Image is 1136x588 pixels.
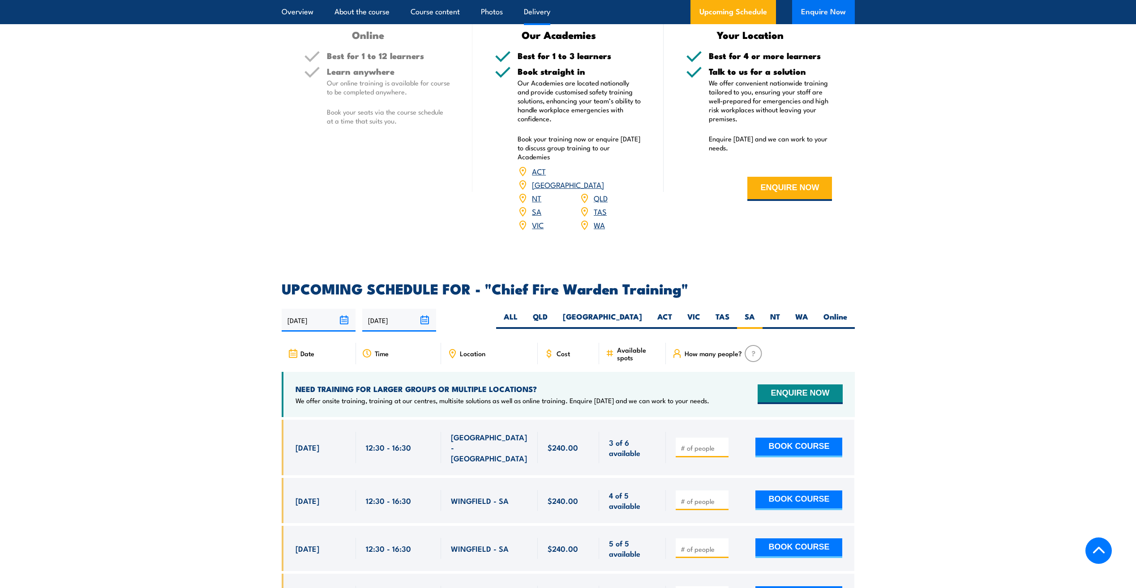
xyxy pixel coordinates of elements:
p: Our Academies are located nationally and provide customised safety training solutions, enhancing ... [518,78,641,123]
a: NT [532,192,541,203]
h4: NEED TRAINING FOR LARGER GROUPS OR MULTIPLE LOCATIONS? [296,384,709,394]
input: From date [282,309,356,332]
button: BOOK COURSE [755,490,842,510]
label: ALL [496,311,525,329]
button: ENQUIRE NOW [747,177,832,201]
a: VIC [532,219,544,230]
button: BOOK COURSE [755,538,842,558]
span: $240.00 [548,495,578,506]
a: ACT [532,166,546,176]
label: ACT [650,311,680,329]
p: We offer convenient nationwide training tailored to you, ensuring your staff are well-prepared fo... [709,78,832,123]
span: 12:30 - 16:30 [366,442,411,452]
h5: Best for 4 or more learners [709,51,832,60]
span: Date [300,349,314,357]
a: [GEOGRAPHIC_DATA] [532,179,604,190]
span: Available spots [617,346,660,361]
p: We offer onsite training, training at our centres, multisite solutions as well as online training... [296,396,709,405]
h5: Book straight in [518,67,641,76]
span: $240.00 [548,442,578,452]
span: $240.00 [548,543,578,554]
span: [DATE] [296,543,319,554]
input: # of people [681,545,725,554]
label: SA [737,311,763,329]
span: 4 of 5 available [609,490,656,511]
p: Book your training now or enquire [DATE] to discuss group training to our Academies [518,134,641,161]
span: 3 of 6 available [609,437,656,458]
button: ENQUIRE NOW [758,384,842,404]
span: Location [460,349,485,357]
span: WINGFIELD - SA [451,495,509,506]
span: 5 of 5 available [609,538,656,559]
p: Our online training is available for course to be completed anywhere. [327,78,450,96]
h2: UPCOMING SCHEDULE FOR - "Chief Fire Warden Training" [282,282,855,294]
span: WINGFIELD - SA [451,543,509,554]
a: TAS [594,206,607,217]
label: WA [788,311,816,329]
label: VIC [680,311,708,329]
input: # of people [681,443,725,452]
span: How many people? [685,349,742,357]
a: QLD [594,192,608,203]
span: [GEOGRAPHIC_DATA] - [GEOGRAPHIC_DATA] [451,432,528,463]
span: Cost [557,349,570,357]
a: WA [594,219,605,230]
label: Online [816,311,855,329]
p: Enquire [DATE] and we can work to your needs. [709,134,832,152]
h5: Talk to us for a solution [709,67,832,76]
input: To date [362,309,436,332]
label: [GEOGRAPHIC_DATA] [555,311,650,329]
h3: Your Location [686,30,814,40]
a: SA [532,206,541,217]
span: [DATE] [296,442,319,452]
p: Book your seats via the course schedule at a time that suits you. [327,107,450,125]
h5: Learn anywhere [327,67,450,76]
h5: Best for 1 to 3 learners [518,51,641,60]
h3: Our Academies [495,30,623,40]
span: Time [375,349,389,357]
label: QLD [525,311,555,329]
label: NT [763,311,788,329]
h3: Online [304,30,433,40]
span: 12:30 - 16:30 [366,495,411,506]
span: 12:30 - 16:30 [366,543,411,554]
input: # of people [681,497,725,506]
span: [DATE] [296,495,319,506]
button: BOOK COURSE [755,438,842,457]
label: TAS [708,311,737,329]
h5: Best for 1 to 12 learners [327,51,450,60]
